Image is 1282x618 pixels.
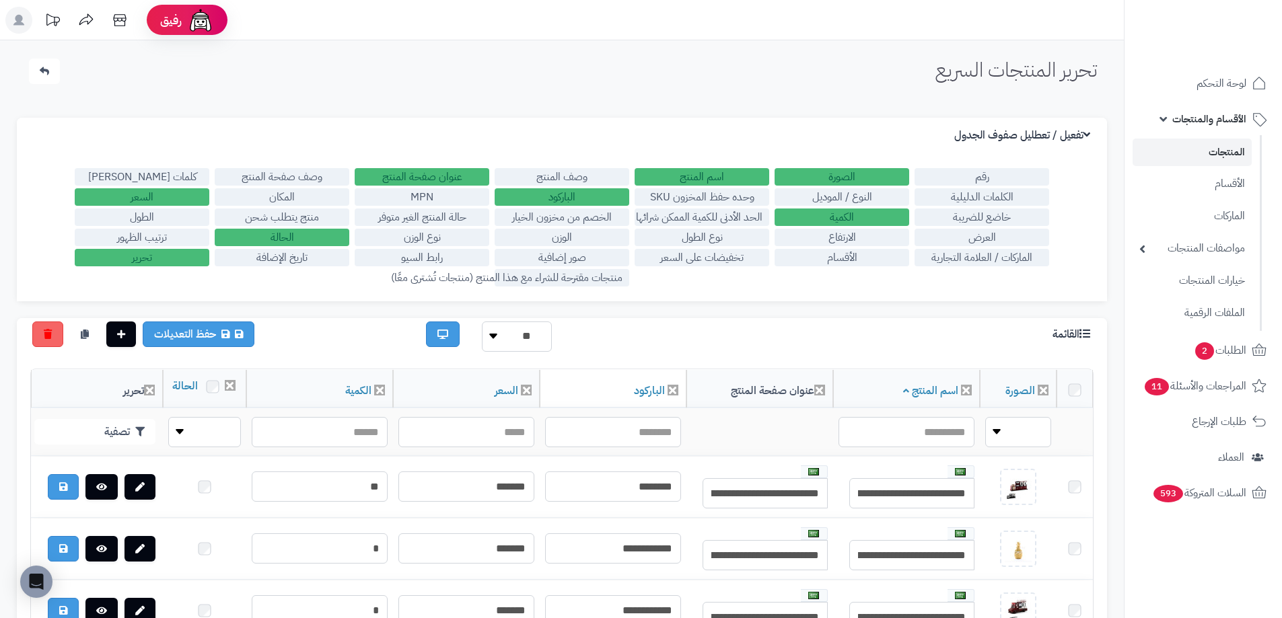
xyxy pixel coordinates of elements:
span: رفيق [160,12,182,28]
a: الطلبات2 [1133,334,1274,366]
img: العربية [808,530,819,537]
label: الخصم من مخزون الخيار [495,208,629,226]
img: العربية [808,468,819,475]
a: الماركات [1133,202,1252,231]
a: طلبات الإرجاع [1133,405,1274,438]
span: الأقسام والمنتجات [1172,110,1246,128]
label: السعر [75,188,209,206]
a: الملفات الرقمية [1133,299,1252,327]
label: منتج يتطلب شحن [215,208,349,226]
label: الصورة [775,168,909,186]
img: العربية [808,592,819,599]
a: المراجعات والأسئلة11 [1133,370,1274,402]
label: المكان [215,188,349,206]
span: السلات المتروكة [1152,484,1246,502]
a: اسم المنتج [903,383,958,399]
span: 2 [1195,342,1214,360]
label: اسم المنتج [635,168,769,186]
a: السلات المتروكة593 [1133,477,1274,509]
label: الكلمات الدليلية [915,188,1049,206]
label: العرض [915,229,1049,246]
label: الوزن [495,229,629,246]
label: عنوان صفحة المنتج [355,168,489,186]
h3: تفعيل / تعطليل صفوف الجدول [954,129,1094,142]
label: رقم [915,168,1049,186]
a: الصورة [1005,383,1035,399]
label: وصف صفحة المنتج [215,168,349,186]
img: العربية [955,468,966,475]
h1: تحرير المنتجات السريع [935,59,1097,81]
img: ai-face.png [187,7,214,34]
label: كلمات [PERSON_NAME] [75,168,209,186]
label: خاضع للضريبة [915,208,1049,226]
label: الطول [75,208,209,226]
label: الأقسام [775,249,909,266]
label: الماركات / العلامة التجارية [915,249,1049,266]
label: وحده حفظ المخزون SKU [635,188,769,206]
label: الكمية [775,208,909,226]
img: العربية [955,530,966,537]
label: النوع / الموديل [775,188,909,206]
span: العملاء [1218,448,1244,467]
a: العملاء [1133,441,1274,473]
a: مواصفات المنتجات [1133,234,1252,263]
label: نوع الطول [635,229,769,246]
label: تاريخ الإضافة [215,249,349,266]
th: تحرير [31,370,163,408]
label: منتجات مقترحة للشراء مع هذا المنتج (منتجات تُشترى معًا) [495,269,629,286]
label: نوع الوزن [355,229,489,246]
h3: القائمة [1053,328,1094,341]
span: 593 [1153,484,1184,502]
div: Open Intercom Messenger [20,566,52,598]
a: الكمية [345,383,371,399]
button: تصفية [34,419,155,445]
a: السعر [495,383,518,399]
label: الباركود [495,188,629,206]
label: حالة المنتج الغير متوفر [355,208,489,226]
label: MPN [355,188,489,206]
label: الارتفاع [775,229,909,246]
a: خيارات المنتجات [1133,266,1252,295]
span: الطلبات [1194,341,1246,360]
img: logo-2.png [1190,28,1269,56]
span: لوحة التحكم [1197,74,1246,93]
a: لوحة التحكم [1133,67,1274,100]
span: المراجعات والأسئلة [1143,377,1246,395]
label: الحد الأدنى للكمية الممكن شرائها [635,208,769,226]
label: تخفيضات على السعر [635,249,769,266]
a: تحديثات المنصة [36,7,69,37]
th: عنوان صفحة المنتج [686,370,833,408]
a: حفظ التعديلات [143,321,254,347]
a: المنتجات [1133,139,1252,166]
label: الحالة [215,229,349,246]
label: تحرير [75,249,209,266]
label: صور إضافية [495,249,629,266]
img: العربية [955,592,966,599]
label: ترتيب الظهور [75,229,209,246]
span: طلبات الإرجاع [1192,412,1246,431]
span: 11 [1144,377,1170,395]
a: الحالة [172,378,198,394]
a: الباركود [634,383,665,399]
label: وصف المنتج [495,168,629,186]
label: رابط السيو [355,249,489,266]
a: الأقسام [1133,169,1252,198]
